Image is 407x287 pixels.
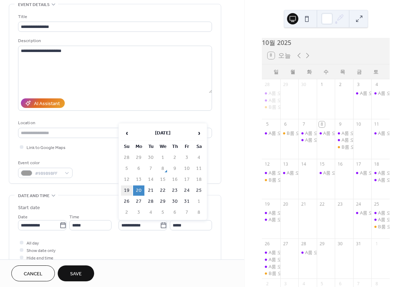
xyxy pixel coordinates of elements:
div: A룸 오후 2~4, 박*슬 [298,249,317,256]
div: B룸 오후 12~2, n버섯 [262,104,280,110]
th: We [157,142,168,152]
div: B룸 오후 12~2, n버섯 [269,104,313,110]
td: 9 [169,163,180,174]
div: 4 [301,281,307,287]
td: 28 [145,196,156,207]
div: A룸 오후 2~4, 이*혜 [269,90,310,96]
td: 30 [169,196,180,207]
div: 3 [282,281,288,287]
div: B룸 오후 2~4, 강*우 [287,130,328,136]
div: A룸 오후 2~9, [PERSON_NAME]*주 [287,170,359,176]
td: 29 [157,196,168,207]
div: A룸 오전 11~2, 진*현 [262,249,280,256]
div: A룸 오후 1~3, [PERSON_NAME]연 [269,170,338,176]
div: Location [18,119,211,127]
div: A룸 오전 11~2, 정*정 [317,170,335,176]
td: 5 [157,207,168,218]
div: 7 [301,121,307,127]
div: 10월 2025 [262,38,390,47]
td: 27 [133,196,144,207]
span: Hide end time [27,254,53,262]
th: Tu [145,142,156,152]
div: AI Assistant [34,100,60,108]
th: Th [169,142,180,152]
div: 26 [264,241,270,247]
div: A룸 오후 5~7, 이*정 [269,216,310,223]
div: B룸 오후 3~5, 구*이 [262,270,280,276]
div: 2 [337,81,343,87]
button: Cancel [11,265,55,281]
div: A룸 오후 12~2, 주*랑 [298,130,317,136]
span: › [194,126,204,140]
span: ‹ [121,126,132,140]
td: 12 [121,174,132,185]
div: A룸 오후 2~4, 이*혜 [262,90,280,96]
div: A룸 오후 5~8, 강*연 [342,137,383,143]
th: [DATE] [133,126,193,141]
div: 28 [264,81,270,87]
td: 13 [133,174,144,185]
span: Event details [18,1,50,8]
div: A룸 오후 2~5, 유*연 [371,130,390,136]
div: B룸 오후 2~4, [PERSON_NAME] [269,177,334,183]
div: 금 [351,64,367,79]
div: A룸 오후 1~3, 김*혜 [262,209,280,216]
td: 3 [181,153,193,163]
div: Description [18,37,211,45]
td: 20 [133,185,144,196]
td: 28 [121,153,132,163]
td: 15 [157,174,168,185]
td: 6 [133,163,144,174]
div: A룸 오후 2~9, 최*주 [280,170,299,176]
td: 3 [133,207,144,218]
button: Save [58,265,94,281]
div: A룸 오전 11~2, 진*현 [269,249,313,256]
div: 13 [282,161,288,167]
div: A룸 오후 2~4, [PERSON_NAME]*아 [305,137,377,143]
div: 9 [337,121,343,127]
div: 23 [337,201,343,207]
div: A룸 오후 1~3, 박*연 [262,170,280,176]
div: A룸 오후 4~7, [PERSON_NAME]*현 [269,263,341,270]
td: 4 [193,153,205,163]
td: 22 [157,185,168,196]
div: 30 [301,81,307,87]
span: #9B9B9BFF [35,170,61,177]
div: A룸 오후 2~5, 박*혁 [353,170,372,176]
div: 7 [355,281,361,287]
div: 5 [319,281,325,287]
td: 26 [121,196,132,207]
div: 21 [301,201,307,207]
div: 11 [374,121,380,127]
div: 24 [355,201,361,207]
div: A룸 오전 10~12, 김*미 [371,209,390,216]
div: 1 [319,81,325,87]
div: 16 [337,161,343,167]
span: All day [27,240,39,247]
td: 5 [121,163,132,174]
div: 17 [355,161,361,167]
div: A룸 오후 2~4, 김*현 [262,256,280,263]
div: 29 [282,81,288,87]
div: A룸 오후 12~2, 주*랑 [305,130,349,136]
div: 29 [319,241,325,247]
div: 5 [264,121,270,127]
div: 18 [374,161,380,167]
div: A룸 오후 4~7, 박*현 [262,263,280,270]
div: 8 [319,121,325,127]
div: 2 [264,281,270,287]
th: Su [121,142,132,152]
div: A룸 오전 11~2, 정*정 [323,170,367,176]
td: 10 [181,163,193,174]
td: 6 [169,207,180,218]
td: 16 [169,174,180,185]
td: 25 [193,185,205,196]
div: 27 [282,241,288,247]
th: Sa [193,142,205,152]
div: A룸 오후 2~4, [PERSON_NAME]*현 [269,256,341,263]
div: 15 [319,161,325,167]
div: 일 [268,64,284,79]
button: AI Assistant [21,98,65,108]
div: 화 [301,64,317,79]
td: 8 [193,207,205,218]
